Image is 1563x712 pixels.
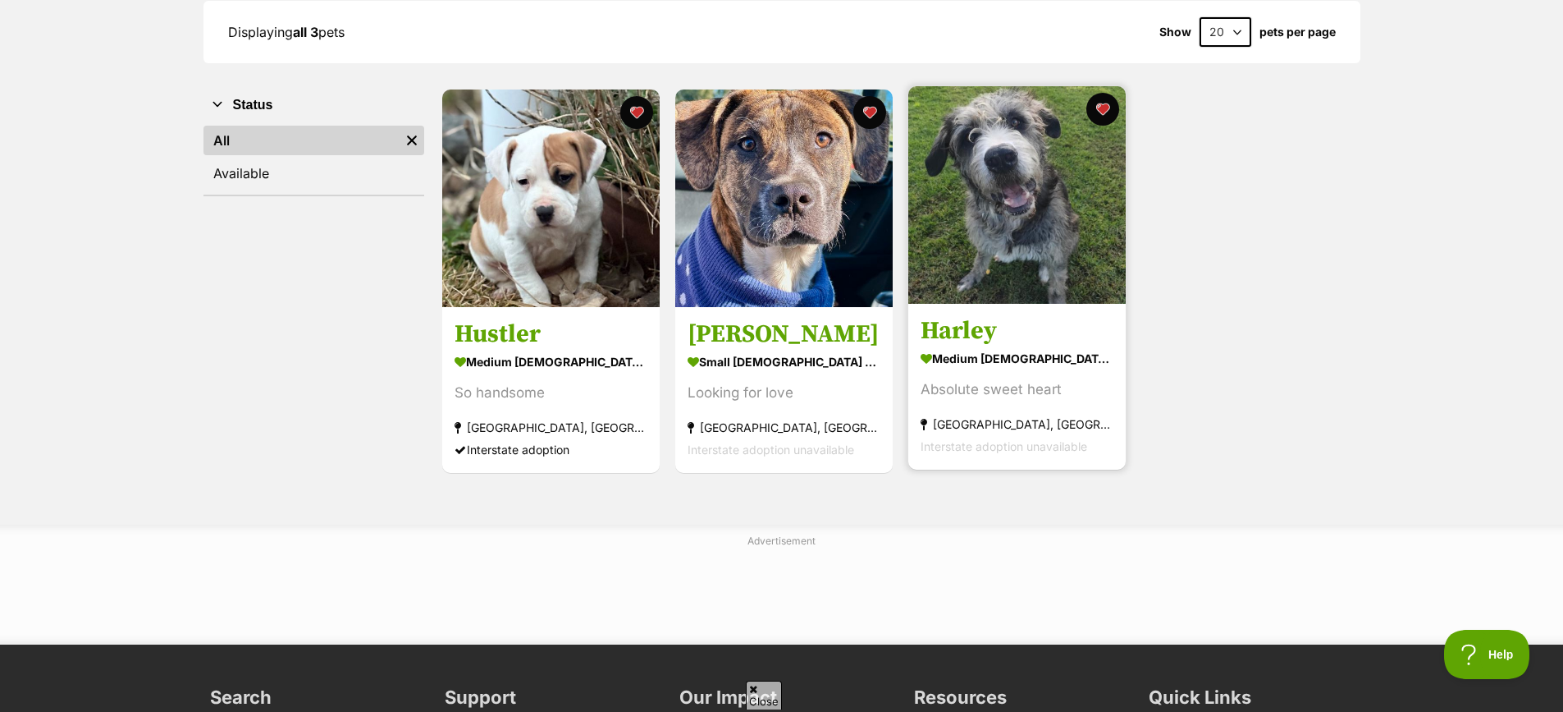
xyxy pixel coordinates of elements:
div: [GEOGRAPHIC_DATA], [GEOGRAPHIC_DATA] [921,414,1113,436]
button: favourite [620,96,653,129]
img: Hustler [442,90,660,307]
img: Seth [675,90,893,307]
a: Available [203,158,424,188]
div: Absolute sweet heart [921,379,1113,402]
span: Displaying pets [228,24,345,40]
button: favourite [1086,93,1119,126]
a: [PERSON_NAME] small [DEMOGRAPHIC_DATA] Dog Looking for love [GEOGRAPHIC_DATA], [GEOGRAPHIC_DATA] ... [675,307,893,474]
div: Status [203,122,424,195]
a: All [203,126,400,155]
button: Status [203,94,424,116]
img: Harley [908,86,1126,304]
h3: Harley [921,316,1113,347]
iframe: Help Scout Beacon - Open [1444,630,1530,679]
div: small [DEMOGRAPHIC_DATA] Dog [688,351,880,374]
span: Show [1159,25,1191,39]
span: Close [746,681,782,710]
div: [GEOGRAPHIC_DATA], [GEOGRAPHIC_DATA] [688,417,880,439]
h3: Hustler [455,319,647,351]
span: Interstate adoption unavailable [688,443,854,457]
div: So handsome [455,383,647,405]
div: Looking for love [688,383,880,405]
a: Remove filter [400,126,424,155]
button: favourite [853,96,886,129]
label: pets per page [1259,25,1336,39]
div: medium [DEMOGRAPHIC_DATA] Dog [455,351,647,374]
strong: all 3 [293,24,318,40]
div: [GEOGRAPHIC_DATA], [GEOGRAPHIC_DATA] [455,417,647,439]
div: Interstate adoption [455,439,647,462]
div: medium [DEMOGRAPHIC_DATA] Dog [921,347,1113,371]
span: Interstate adoption unavailable [921,440,1087,454]
h3: [PERSON_NAME] [688,319,880,351]
a: Harley medium [DEMOGRAPHIC_DATA] Dog Absolute sweet heart [GEOGRAPHIC_DATA], [GEOGRAPHIC_DATA] In... [908,304,1126,471]
a: Hustler medium [DEMOGRAPHIC_DATA] Dog So handsome [GEOGRAPHIC_DATA], [GEOGRAPHIC_DATA] Interstate... [442,307,660,474]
